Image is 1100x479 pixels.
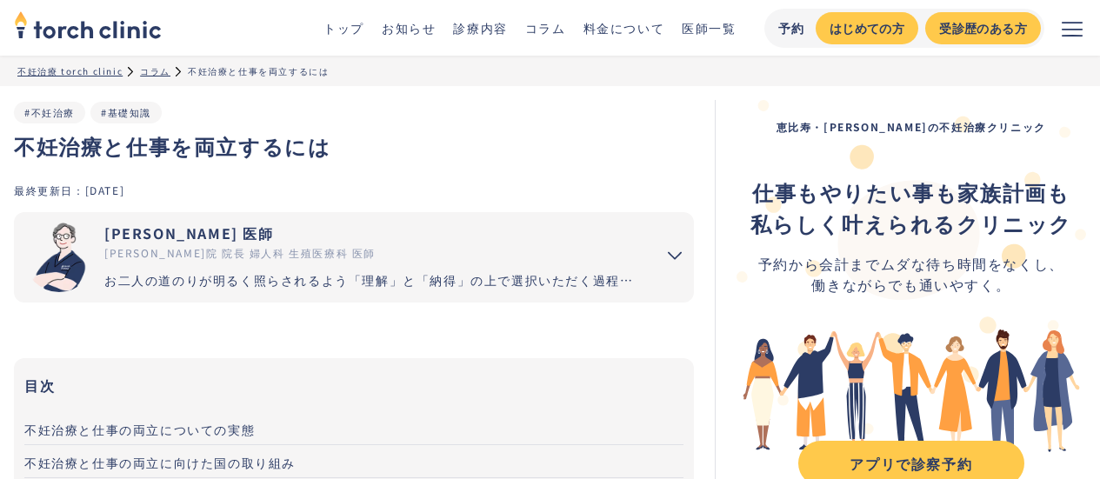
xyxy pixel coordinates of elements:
[24,454,296,471] span: 不妊治療と仕事の両立に向けた国の取り組み
[24,412,683,445] a: 不妊治療と仕事の両立についての実態
[323,19,364,37] a: トップ
[14,12,162,43] a: home
[752,176,1070,207] strong: 仕事もやりたい事も家族計画も
[778,19,805,37] div: 予約
[24,445,683,478] a: 不妊治療と仕事の両立に向けた国の取り組み
[17,64,123,77] a: 不妊治療 torch clinic
[14,212,642,303] a: [PERSON_NAME] 医師 [PERSON_NAME]院 院長 婦人科 生殖医療科 医師 お二人の道のりが明るく照らされるよう「理解」と「納得」の上で選択いただく過程を大切にしています。エ...
[14,5,162,43] img: torch clinic
[453,19,507,37] a: 診療内容
[188,64,329,77] div: 不妊治療と仕事を両立するには
[830,19,904,37] div: はじめての方
[101,105,151,119] a: #基礎知識
[140,64,170,77] a: コラム
[24,372,683,398] h3: 目次
[682,19,736,37] a: 医師一覧
[583,19,665,37] a: 料金について
[525,19,566,37] a: コラム
[814,453,1009,474] div: アプリで診察予約
[382,19,436,37] a: お知らせ
[14,130,694,162] h1: 不妊治療と仕事を両立するには
[939,19,1027,37] div: 受診歴のある方
[750,253,1072,295] div: 予約から会計までムダな待ち時間をなくし、 働きながらでも通いやすく。
[14,183,85,197] div: 最終更新日：
[85,183,125,197] div: [DATE]
[24,105,75,119] a: #不妊治療
[750,176,1072,239] div: ‍ ‍
[777,119,1046,134] strong: 恵比寿・[PERSON_NAME]の不妊治療クリニック
[925,12,1041,44] a: 受診歴のある方
[14,212,694,303] summary: 市山 卓彦 [PERSON_NAME] 医師 [PERSON_NAME]院 院長 婦人科 生殖医療科 医師 お二人の道のりが明るく照らされるよう「理解」と「納得」の上で選択いただく過程を大切にし...
[17,64,1083,77] ul: パンくずリスト
[104,223,642,243] div: [PERSON_NAME] 医師
[104,271,642,289] div: お二人の道のりが明るく照らされるよう「理解」と「納得」の上で選択いただく過程を大切にしています。エビデンスに基づいた高水準の医療提供により「幸せな家族計画の実現」をお手伝いさせていただきます。
[104,245,642,261] div: [PERSON_NAME]院 院長 婦人科 生殖医療科 医師
[24,223,94,292] img: 市山 卓彦
[750,208,1072,238] strong: 私らしく叶えられるクリニック
[24,421,255,438] span: 不妊治療と仕事の両立についての実態
[816,12,918,44] a: はじめての方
